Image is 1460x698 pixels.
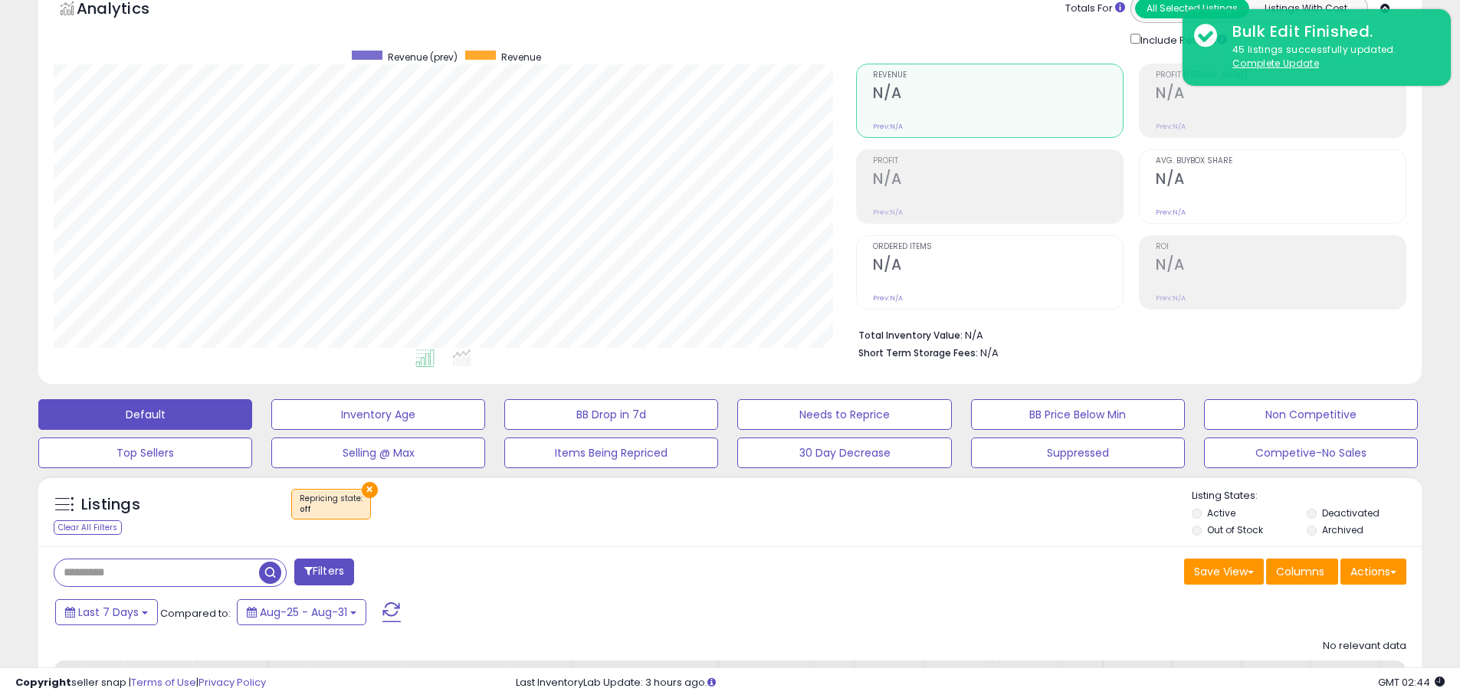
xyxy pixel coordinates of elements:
[362,482,378,498] button: ×
[160,606,231,621] span: Compared to:
[858,329,963,342] b: Total Inventory Value:
[38,437,252,468] button: Top Sellers
[1322,523,1363,536] label: Archived
[737,399,951,430] button: Needs to Reprice
[1276,564,1324,579] span: Columns
[873,293,903,303] small: Prev: N/A
[858,325,1395,343] li: N/A
[237,599,366,625] button: Aug-25 - Aug-31
[1119,31,1245,48] div: Include Returns
[971,437,1185,468] button: Suppressed
[15,676,266,690] div: seller snap | |
[388,51,458,64] span: Revenue (prev)
[300,504,363,515] div: off
[1065,2,1125,16] div: Totals For
[54,520,122,535] div: Clear All Filters
[260,605,347,620] span: Aug-25 - Aug-31
[1156,293,1186,303] small: Prev: N/A
[980,346,999,360] span: N/A
[873,256,1123,277] h2: N/A
[81,494,140,516] h5: Listings
[89,667,116,683] div: Title
[294,559,354,585] button: Filters
[1340,559,1406,585] button: Actions
[130,667,185,683] div: Repricing
[1204,437,1418,468] button: Competive-No Sales
[1192,489,1422,503] p: Listing States:
[1207,523,1263,536] label: Out of Stock
[1156,256,1406,277] h2: N/A
[1232,57,1319,70] u: Complete Update
[1156,243,1406,251] span: ROI
[1323,639,1406,654] div: No relevant data
[1266,559,1338,585] button: Columns
[55,599,158,625] button: Last 7 Days
[15,675,71,690] strong: Copyright
[1156,122,1186,131] small: Prev: N/A
[1248,667,1304,683] div: Velocity
[78,605,139,620] span: Last 7 Days
[516,676,1445,690] div: Last InventoryLab Update: 3 hours ago.
[1156,170,1406,191] h2: N/A
[1221,43,1439,71] div: 45 listings successfully updated.
[504,437,718,468] button: Items Being Repriced
[501,51,541,64] span: Revenue
[873,243,1123,251] span: Ordered Items
[873,84,1123,105] h2: N/A
[579,667,712,683] div: Listed Price
[504,399,718,430] button: BB Drop in 7d
[1221,21,1439,43] div: Bulk Edit Finished.
[1378,675,1445,690] span: 2025-09-8 02:44 GMT
[300,493,363,516] span: Repricing state :
[38,399,252,430] button: Default
[198,667,261,683] div: Fulfillment
[971,399,1185,430] button: BB Price Below Min
[198,675,266,690] a: Privacy Policy
[873,71,1123,80] span: Revenue
[1156,157,1406,165] span: Avg. Buybox Share
[1322,506,1380,519] label: Deactivated
[1156,84,1406,105] h2: N/A
[873,208,903,217] small: Prev: N/A
[1156,71,1406,80] span: Profit [PERSON_NAME]
[873,157,1123,165] span: Profit
[737,437,951,468] button: 30 Day Decrease
[1204,399,1418,430] button: Non Competitive
[1184,559,1264,585] button: Save View
[1207,506,1235,519] label: Active
[873,170,1123,191] h2: N/A
[858,346,978,359] b: Short Term Storage Fees:
[131,675,196,690] a: Terms of Use
[271,437,485,468] button: Selling @ Max
[1156,208,1186,217] small: Prev: N/A
[873,122,903,131] small: Prev: N/A
[271,399,485,430] button: Inventory Age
